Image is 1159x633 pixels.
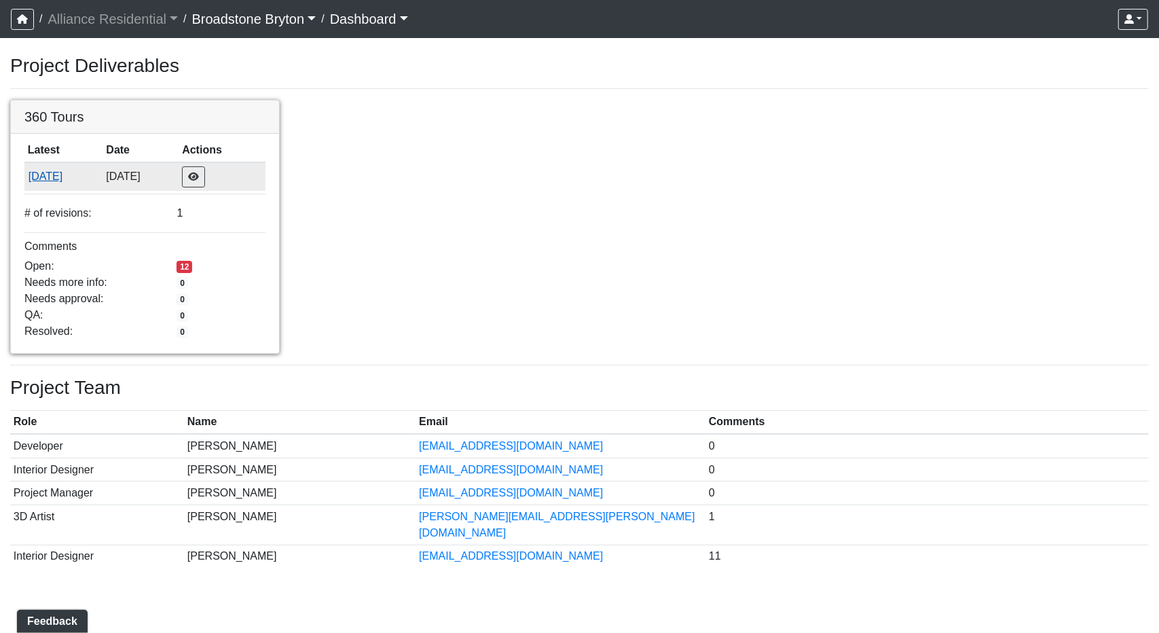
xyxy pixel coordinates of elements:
[705,434,1149,458] td: 0
[184,545,416,568] td: [PERSON_NAME]
[184,505,416,545] td: [PERSON_NAME]
[419,464,603,475] a: [EMAIL_ADDRESS][DOMAIN_NAME]
[316,5,329,33] span: /
[705,505,1149,545] td: 1
[10,54,1149,77] h3: Project Deliverables
[10,505,184,545] td: 3D Artist
[419,440,603,452] a: [EMAIL_ADDRESS][DOMAIN_NAME]
[184,434,416,458] td: [PERSON_NAME]
[10,545,184,568] td: Interior Designer
[10,458,184,482] td: Interior Designer
[34,5,48,33] span: /
[10,606,90,633] iframe: Ybug feedback widget
[419,487,603,499] a: [EMAIL_ADDRESS][DOMAIN_NAME]
[178,5,191,33] span: /
[10,434,184,458] td: Developer
[184,482,416,505] td: [PERSON_NAME]
[28,168,100,185] button: [DATE]
[705,411,1149,435] th: Comments
[48,5,178,33] a: Alliance Residential
[184,458,416,482] td: [PERSON_NAME]
[419,550,603,562] a: [EMAIL_ADDRESS][DOMAIN_NAME]
[184,411,416,435] th: Name
[705,482,1149,505] td: 0
[705,458,1149,482] td: 0
[24,162,103,191] td: 8zmQgEwLUzvW9BAfH8ufKC
[10,411,184,435] th: Role
[10,482,184,505] td: Project Manager
[330,5,408,33] a: Dashboard
[416,411,705,435] th: Email
[419,511,695,539] a: [PERSON_NAME][EMAIL_ADDRESS][PERSON_NAME][DOMAIN_NAME]
[10,376,1149,399] h3: Project Team
[192,5,316,33] a: Broadstone Bryton
[705,545,1149,568] td: 11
